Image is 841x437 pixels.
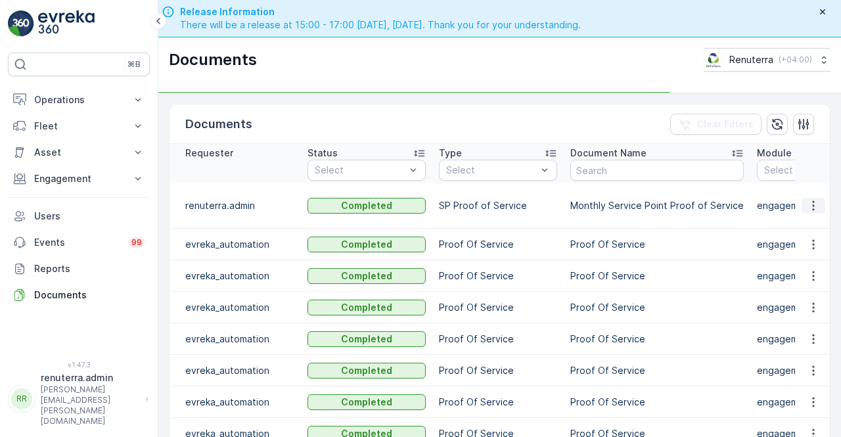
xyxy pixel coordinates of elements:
button: Completed [307,268,426,284]
p: Renuterra [729,53,773,66]
p: Completed [341,199,392,212]
span: v 1.47.3 [8,361,150,369]
td: evreka_automation [170,260,301,292]
p: Completed [341,269,392,283]
td: Proof Of Service [564,355,750,386]
p: Operations [34,93,124,106]
td: Proof Of Service [564,292,750,323]
td: Proof Of Service [564,386,750,418]
p: Requester [185,147,233,160]
td: Proof Of Service [432,386,564,418]
img: logo_light-DOdMpM7g.png [38,11,95,37]
button: Asset [8,139,150,166]
p: ( +04:00 ) [779,55,812,65]
button: Completed [307,237,426,252]
p: 99 [131,237,142,248]
p: Engagement [34,172,124,185]
button: Engagement [8,166,150,192]
td: Proof Of Service [432,292,564,323]
p: Completed [341,396,392,409]
td: evreka_automation [170,292,301,323]
p: Documents [169,49,257,70]
p: ⌘B [127,59,141,70]
td: Monthly Service Point Proof of Service [564,183,750,229]
p: Users [34,210,145,223]
td: Proof Of Service [432,260,564,292]
td: evreka_automation [170,229,301,260]
p: Document Name [570,147,647,160]
p: Module [757,147,792,160]
p: Completed [341,301,392,314]
p: Asset [34,146,124,159]
p: Completed [341,364,392,377]
td: evreka_automation [170,386,301,418]
p: Completed [341,238,392,251]
td: Proof Of Service [432,229,564,260]
button: RRrenuterra.admin[PERSON_NAME][EMAIL_ADDRESS][PERSON_NAME][DOMAIN_NAME] [8,371,150,426]
button: Fleet [8,113,150,139]
p: Type [439,147,462,160]
img: logo [8,11,34,37]
button: Completed [307,363,426,379]
td: Proof Of Service [564,260,750,292]
p: [PERSON_NAME][EMAIL_ADDRESS][PERSON_NAME][DOMAIN_NAME] [41,384,139,426]
td: evreka_automation [170,355,301,386]
p: Completed [341,333,392,346]
button: Completed [307,331,426,347]
p: Documents [34,288,145,302]
p: Events [34,236,121,249]
p: renuterra.admin [41,371,139,384]
td: SP Proof of Service [432,183,564,229]
td: evreka_automation [170,323,301,355]
input: Search [570,160,744,181]
button: Operations [8,87,150,113]
p: Status [307,147,338,160]
p: Documents [185,115,252,133]
td: renuterra.admin [170,183,301,229]
p: Select [446,164,537,177]
button: Completed [307,198,426,214]
a: Documents [8,282,150,308]
button: Renuterra(+04:00) [704,48,830,72]
img: Screenshot_2024-07-26_at_13.33.01.png [704,53,724,67]
button: Clear Filters [670,114,761,135]
p: Clear Filters [696,118,754,131]
a: Events99 [8,229,150,256]
button: Completed [307,394,426,410]
span: Release Information [180,5,581,18]
td: Proof Of Service [432,355,564,386]
p: Reports [34,262,145,275]
a: Users [8,203,150,229]
p: Fleet [34,120,124,133]
button: Completed [307,300,426,315]
span: There will be a release at 15:00 - 17:00 [DATE], [DATE]. Thank you for your understanding. [180,18,581,32]
td: Proof Of Service [564,229,750,260]
td: Proof Of Service [564,323,750,355]
p: Select [315,164,405,177]
div: RR [11,388,32,409]
td: Proof Of Service [432,323,564,355]
a: Reports [8,256,150,282]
